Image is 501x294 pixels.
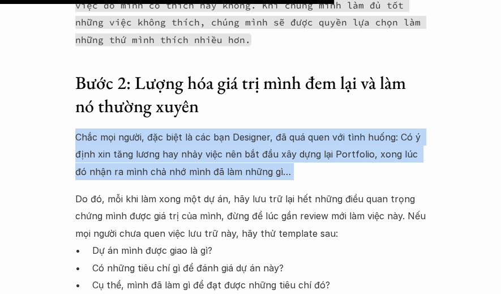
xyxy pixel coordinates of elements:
p: Có những tiêu chí gì để đánh giá dự án này? [92,259,426,276]
p: Cụ thể, mình đã làm gì để đạt được những tiêu chí đó? [92,276,426,293]
p: Chắc mọi người, đặc biệt là các bạn Designer, đã quá quen với tình huống: Có ý định xin tăng lươn... [75,129,426,180]
p: Dự án mình được giao là gì? [92,242,426,259]
p: Do đó, mỗi khi làm xong một dự án, hãy lưu trữ lại hết những điều quan trọng chứng mình được giá ... [75,190,426,242]
h3: Bước 2: Lượng hóa giá trị mình đem lại và làm nó thường xuyên [75,71,426,118]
